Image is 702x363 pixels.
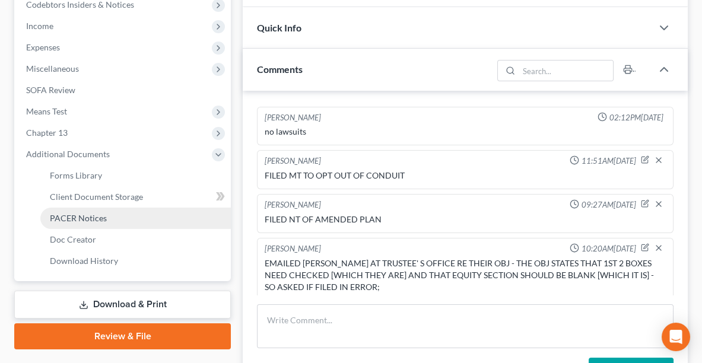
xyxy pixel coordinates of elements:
span: PACER Notices [50,213,107,223]
span: SOFA Review [26,85,75,95]
span: Download History [50,256,118,266]
a: Doc Creator [40,229,231,250]
a: Forms Library [40,165,231,186]
div: EMAILED [PERSON_NAME] AT TRUSTEE' S OFFICE RE THEIR OBJ - THE OBJ STATES THAT 1ST 2 BOXES NEED CH... [265,257,666,293]
div: no lawsuits [265,126,666,138]
a: PACER Notices [40,208,231,229]
span: Means Test [26,106,67,116]
span: Miscellaneous [26,63,79,74]
span: Additional Documents [26,149,110,159]
span: Doc Creator [50,234,96,244]
a: Client Document Storage [40,186,231,208]
a: Download History [40,250,231,272]
div: FILED NT OF AMENDED PLAN [265,214,666,225]
a: SOFA Review [17,79,231,101]
span: 02:12PM[DATE] [609,112,663,123]
span: Quick Info [257,22,301,33]
span: Chapter 13 [26,128,68,138]
span: Client Document Storage [50,192,143,202]
span: 11:51AM[DATE] [582,155,636,167]
a: Review & File [14,323,231,349]
span: 10:20AM[DATE] [582,243,636,254]
div: [PERSON_NAME] [265,155,321,167]
input: Search... [519,60,614,81]
div: [PERSON_NAME] [265,199,321,211]
div: Open Intercom Messenger [662,323,690,351]
span: Forms Library [50,170,102,180]
span: 09:27AM[DATE] [582,199,636,211]
div: FILED MT TO OPT OUT OF CONDUIT [265,170,666,181]
div: [PERSON_NAME] [265,112,321,123]
a: Download & Print [14,291,231,319]
span: Comments [257,63,303,75]
span: Expenses [26,42,60,52]
div: [PERSON_NAME] [265,243,321,255]
span: Income [26,21,53,31]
